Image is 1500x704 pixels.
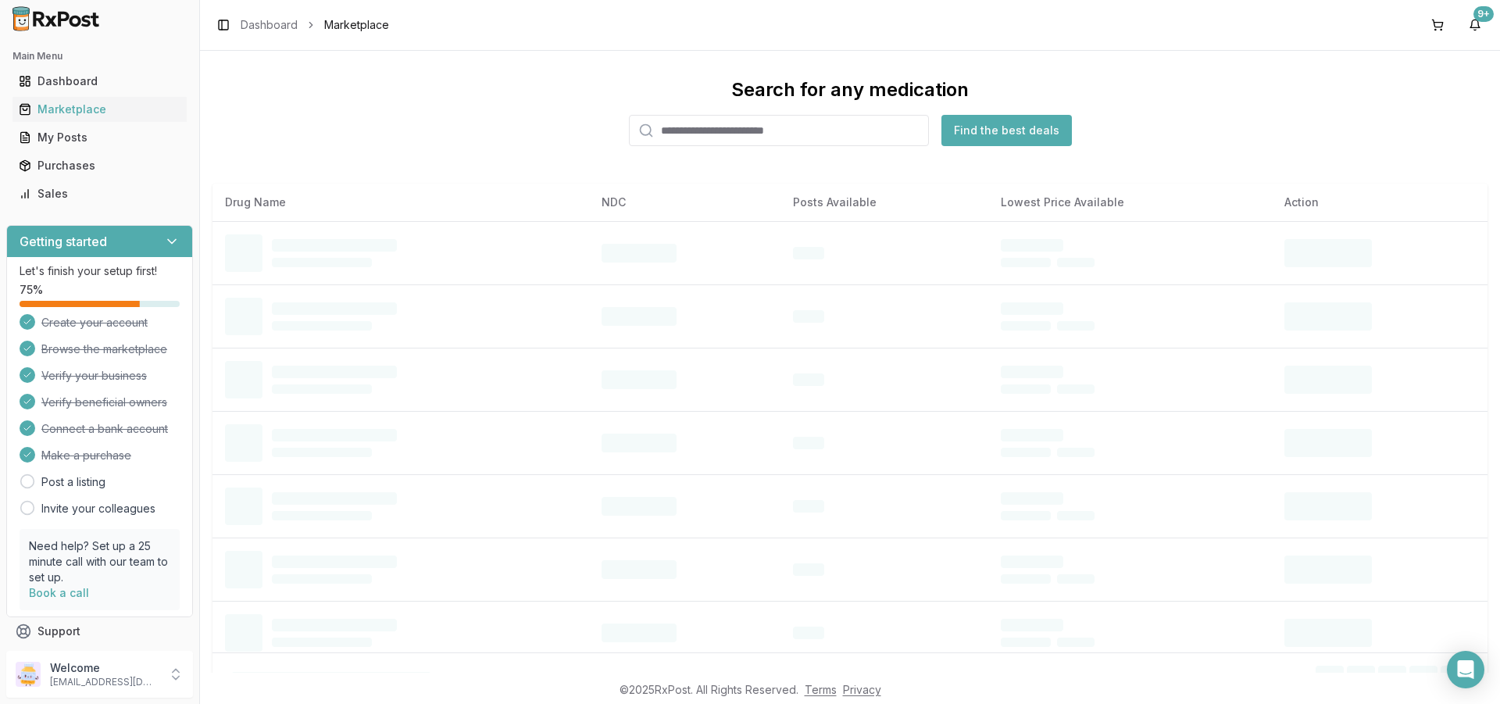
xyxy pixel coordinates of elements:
[12,152,187,180] a: Purchases
[12,180,187,208] a: Sales
[6,181,193,206] button: Sales
[1447,651,1484,688] div: Open Intercom Messenger
[6,97,193,122] button: Marketplace
[843,683,881,696] a: Privacy
[19,158,180,173] div: Purchases
[12,123,187,152] a: My Posts
[6,69,193,94] button: Dashboard
[41,368,147,384] span: Verify your business
[6,617,193,645] button: Support
[41,501,155,516] a: Invite your colleagues
[241,17,298,33] a: Dashboard
[29,586,89,599] a: Book a call
[6,6,106,31] img: RxPost Logo
[50,676,159,688] p: [EMAIL_ADDRESS][DOMAIN_NAME]
[1462,13,1487,38] button: 9+
[731,77,969,102] div: Search for any medication
[12,50,187,63] h2: Main Menu
[780,184,988,221] th: Posts Available
[1272,184,1487,221] th: Action
[41,395,167,410] span: Verify beneficial owners
[19,186,180,202] div: Sales
[41,421,168,437] span: Connect a bank account
[1473,6,1494,22] div: 9+
[16,662,41,687] img: User avatar
[20,232,107,251] h3: Getting started
[6,153,193,178] button: Purchases
[20,263,180,279] p: Let's finish your setup first!
[41,341,167,357] span: Browse the marketplace
[6,125,193,150] button: My Posts
[41,315,148,331] span: Create your account
[29,538,170,585] p: Need help? Set up a 25 minute call with our team to set up.
[589,184,780,221] th: NDC
[19,130,180,145] div: My Posts
[19,73,180,89] div: Dashboard
[12,95,187,123] a: Marketplace
[50,660,159,676] p: Welcome
[12,67,187,95] a: Dashboard
[212,184,589,221] th: Drug Name
[20,282,43,298] span: 75 %
[324,17,389,33] span: Marketplace
[988,184,1273,221] th: Lowest Price Available
[805,683,837,696] a: Terms
[241,17,389,33] nav: breadcrumb
[941,115,1072,146] button: Find the best deals
[41,448,131,463] span: Make a purchase
[19,102,180,117] div: Marketplace
[41,474,105,490] a: Post a listing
